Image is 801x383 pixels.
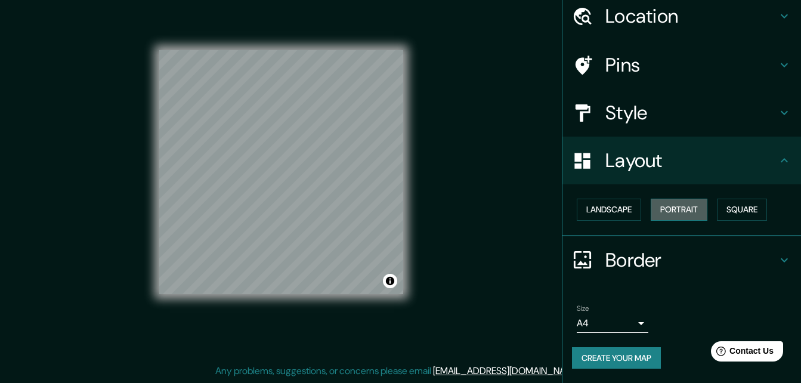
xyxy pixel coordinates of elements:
div: Pins [562,41,801,89]
h4: Border [605,248,777,272]
h4: Pins [605,53,777,77]
label: Size [577,303,589,313]
a: [EMAIL_ADDRESS][DOMAIN_NAME] [433,365,580,377]
p: Any problems, suggestions, or concerns please email . [215,364,582,378]
button: Square [717,199,767,221]
iframe: Help widget launcher [695,336,788,370]
button: Portrait [651,199,707,221]
div: Layout [562,137,801,184]
h4: Layout [605,149,777,172]
h4: Location [605,4,777,28]
div: Border [562,236,801,284]
button: Toggle attribution [383,274,397,288]
button: Landscape [577,199,641,221]
div: A4 [577,314,648,333]
div: Style [562,89,801,137]
button: Create your map [572,347,661,369]
canvas: Map [159,50,403,294]
h4: Style [605,101,777,125]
